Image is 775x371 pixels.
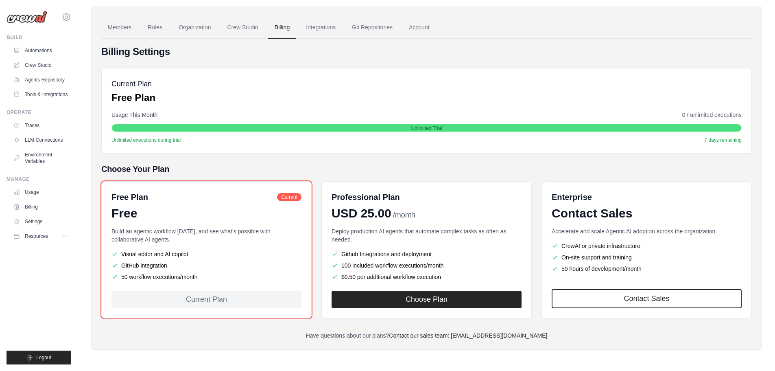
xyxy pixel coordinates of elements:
[10,134,71,147] a: LLM Connections
[111,111,157,119] span: Usage This Month
[332,250,522,258] li: Github Integrations and deployment
[7,11,47,23] img: Logo
[332,273,522,281] li: $0.50 per additional workflow execution
[402,17,436,39] a: Account
[10,148,71,168] a: Environment Variables
[411,125,442,132] span: Unlimited Trial
[10,73,71,86] a: Agents Repository
[299,17,342,39] a: Integrations
[552,242,742,250] li: CrewAI or private infrastructure
[552,191,742,203] h6: Enterprise
[25,233,48,239] span: Resources
[552,206,742,221] div: Contact Sales
[332,191,400,203] h6: Professional Plan
[111,206,301,221] div: Free
[682,111,742,119] span: 0 / unlimited executions
[552,227,742,235] p: Accelerate and scale Agentic AI adoption across the organization.
[10,215,71,228] a: Settings
[101,163,752,175] h5: Choose Your Plan
[10,230,71,243] button: Resources
[10,59,71,72] a: Crew Studio
[111,261,301,270] li: GitHub integration
[7,34,71,41] div: Build
[332,227,522,244] p: Deploy production AI agents that automate complex tasks as often as needed.
[101,45,752,58] h4: Billing Settings
[552,265,742,273] li: 50 hours of development/month
[332,206,391,221] span: USD 25.00
[389,332,547,339] a: Contact our sales team: [EMAIL_ADDRESS][DOMAIN_NAME]
[111,291,301,308] div: Current Plan
[268,17,296,39] a: Billing
[172,17,217,39] a: Organization
[111,191,148,203] h6: Free Plan
[111,91,155,104] p: Free Plan
[7,176,71,182] div: Manage
[111,227,301,244] p: Build an agentic workflow [DATE], and see what's possible with collaborative AI agents.
[10,200,71,213] a: Billing
[7,109,71,116] div: Operate
[552,253,742,261] li: On-site support and training
[111,250,301,258] li: Visual editor and AI copilot
[111,273,301,281] li: 50 workflow executions/month
[277,193,301,201] span: Current
[552,289,742,308] a: Contact Sales
[10,88,71,101] a: Tools & Integrations
[111,137,181,143] span: Unlimited executions during trial
[332,291,522,308] button: Choose Plan
[7,351,71,364] button: Logout
[221,17,265,39] a: Crew Studio
[10,186,71,199] a: Usage
[345,17,399,39] a: Git Repositories
[10,44,71,57] a: Automations
[332,261,522,270] li: 100 included workflow executions/month
[141,17,169,39] a: Roles
[705,137,742,143] span: 7 days remaining
[393,210,415,221] span: /month
[101,17,138,39] a: Members
[101,331,752,340] p: Have questions about our plans?
[36,354,51,361] span: Logout
[10,119,71,132] a: Traces
[111,78,155,90] h5: Current Plan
